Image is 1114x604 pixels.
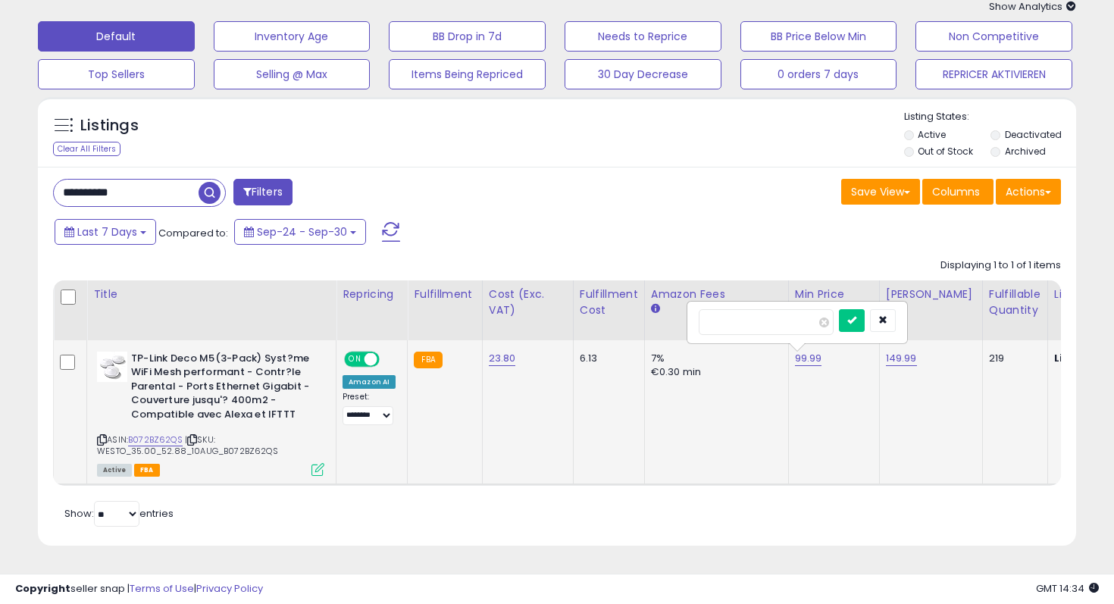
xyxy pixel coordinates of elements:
a: B072BZ62QS [128,433,183,446]
button: 30 Day Decrease [565,59,721,89]
button: 0 orders 7 days [740,59,897,89]
span: Sep-24 - Sep-30 [257,224,347,239]
button: Save View [841,179,920,205]
div: [PERSON_NAME] [886,286,976,302]
button: REPRICER AKTIVIEREN [915,59,1072,89]
span: Columns [932,184,980,199]
strong: Copyright [15,581,70,596]
span: All listings currently available for purchase on Amazon [97,464,132,477]
label: Active [918,128,946,141]
b: TP-Link Deco M5(3-Pack) Syst?me WiFi Mesh performant - Contr?le Parental - Ports Ethernet Gigabit... [131,352,315,426]
div: Title [93,286,330,302]
span: Last 7 Days [77,224,137,239]
div: Amazon Fees [651,286,782,302]
span: FBA [134,464,160,477]
small: FBA [414,352,442,368]
img: 31WTAe-TdYL._SL40_.jpg [97,352,127,382]
label: Deactivated [1005,128,1062,141]
div: Cost (Exc. VAT) [489,286,567,318]
div: 7% [651,352,777,365]
div: Amazon AI [343,375,396,389]
span: Compared to: [158,226,228,240]
div: Clear All Filters [53,142,120,156]
div: Fulfillment Cost [580,286,638,318]
div: Fulfillable Quantity [989,286,1041,318]
span: | SKU: WESTO_35.00_52.88_10AUG_B072BZ62QS [97,433,278,456]
small: Amazon Fees. [651,302,660,316]
button: Filters [233,179,293,205]
a: Terms of Use [130,581,194,596]
span: OFF [377,352,402,365]
p: Listing States: [904,110,1077,124]
div: 6.13 [580,352,633,365]
span: 2025-10-8 14:34 GMT [1036,581,1099,596]
div: 219 [989,352,1036,365]
label: Archived [1005,145,1046,158]
a: Privacy Policy [196,581,263,596]
button: Last 7 Days [55,219,156,245]
button: Columns [922,179,994,205]
div: Displaying 1 to 1 of 1 items [940,258,1061,273]
div: €0.30 min [651,365,777,379]
button: Needs to Reprice [565,21,721,52]
span: Show: entries [64,506,174,521]
h5: Listings [80,115,139,136]
label: Out of Stock [918,145,973,158]
button: Selling @ Max [214,59,371,89]
button: Top Sellers [38,59,195,89]
div: Min Price [795,286,873,302]
a: 23.80 [489,351,516,366]
button: Non Competitive [915,21,1072,52]
div: ASIN: [97,352,324,475]
a: 99.99 [795,351,822,366]
button: BB Drop in 7d [389,21,546,52]
span: ON [346,352,365,365]
button: Actions [996,179,1061,205]
div: Preset: [343,392,396,426]
div: seller snap | | [15,582,263,596]
button: BB Price Below Min [740,21,897,52]
button: Inventory Age [214,21,371,52]
button: Default [38,21,195,52]
div: Fulfillment [414,286,475,302]
button: Sep-24 - Sep-30 [234,219,366,245]
a: 149.99 [886,351,917,366]
button: Items Being Repriced [389,59,546,89]
div: Repricing [343,286,401,302]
